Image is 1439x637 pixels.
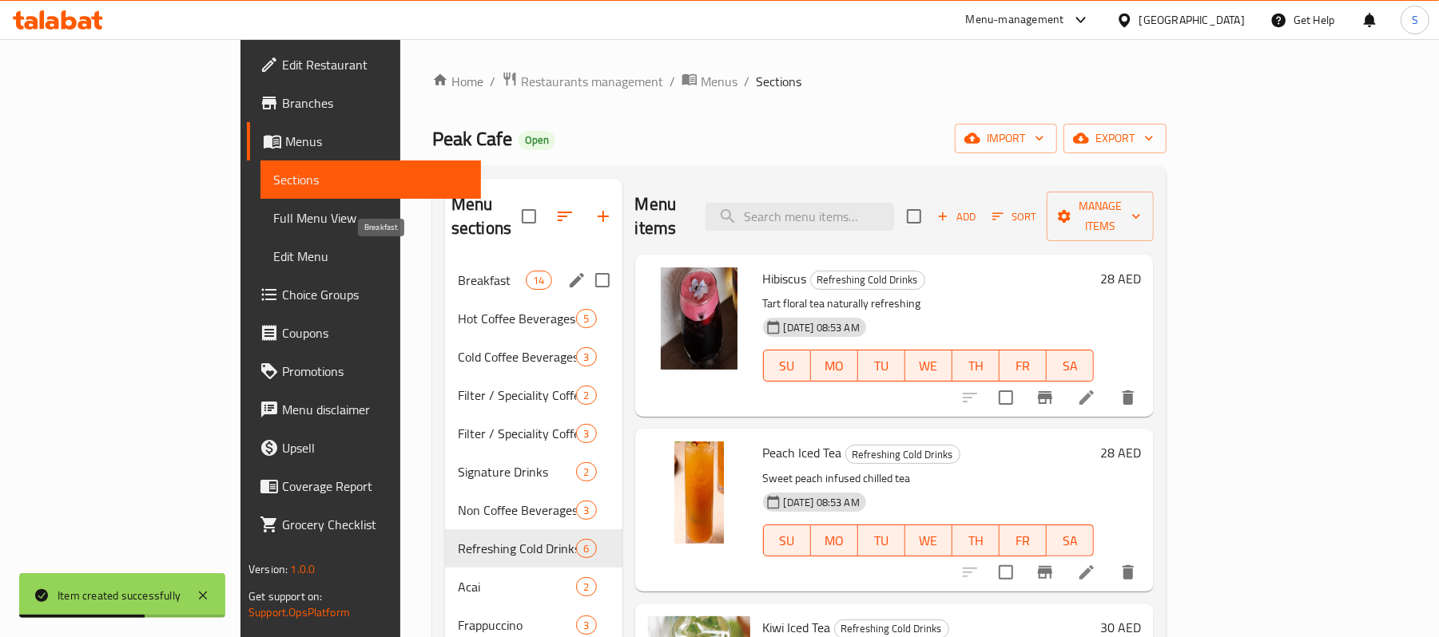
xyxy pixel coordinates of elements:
button: WE [905,524,952,556]
div: items [576,539,596,558]
a: Coupons [247,314,481,352]
p: Sweet peach infused chilled tea [763,469,1094,489]
span: 14 [527,273,551,288]
span: Grocery Checklist [282,515,468,534]
div: items [576,386,596,405]
div: items [526,271,551,290]
div: Signature Drinks2 [445,453,622,491]
div: Item created successfully [58,587,181,604]
span: Sort sections [546,197,584,235]
li: / [670,72,675,91]
span: Select to update [989,381,1023,414]
div: items [576,424,596,443]
span: 5 [577,311,595,326]
button: Branch-specific-item [1026,378,1064,417]
span: Choice Groups [282,285,468,304]
span: Refreshing Cold Drinks [846,445,960,464]
h2: Menu items [635,192,686,240]
span: Filter / Speciality Coffee Hot [458,386,577,405]
a: Branches [247,84,481,122]
span: Hibiscus [763,267,807,291]
nav: breadcrumb [432,71,1167,92]
a: Edit Menu [260,237,481,275]
button: FR [1000,524,1047,556]
span: MO [817,529,852,552]
span: Signature Drinks [458,462,577,481]
span: Refreshing Cold Drinks [811,271,924,289]
button: delete [1109,553,1147,591]
div: items [576,500,596,520]
span: Get support on: [248,586,322,607]
span: Sort [992,208,1036,226]
span: export [1076,129,1154,148]
div: Cold Coffee Beverages3 [445,338,622,376]
a: Edit menu item [1077,388,1096,407]
span: WE [912,354,946,378]
span: 3 [577,618,595,633]
a: Menu disclaimer [247,390,481,429]
span: Sections [756,72,801,91]
span: Restaurants management [521,72,663,91]
button: FR [1000,350,1047,382]
span: TU [865,529,899,552]
h6: 28 AED [1100,267,1141,290]
button: Manage items [1047,192,1154,241]
span: Open [519,133,555,147]
a: Edit Restaurant [247,45,481,84]
button: TU [858,524,905,556]
span: 2 [577,388,595,403]
span: Upsell [282,438,468,457]
div: Filter / Speciality Coffee Cold3 [445,414,622,453]
a: Edit menu item [1077,563,1096,582]
span: Hot Coffee Beverages [458,309,577,328]
span: TU [865,354,899,378]
div: Hot Coffee Beverages5 [445,299,622,338]
span: Promotions [282,362,468,381]
button: delete [1109,378,1147,417]
span: Coupons [282,323,468,342]
span: 3 [577,503,595,518]
button: import [955,124,1057,153]
span: Menus [701,72,737,91]
button: MO [811,350,858,382]
span: Cold Coffee Beverages [458,347,577,366]
img: Hibiscus [648,267,750,370]
button: TH [952,524,1000,556]
span: SU [770,529,805,552]
a: Promotions [247,352,481,390]
li: / [744,72,749,91]
div: Breakfast14edit [445,261,622,299]
span: 2 [577,465,595,480]
p: Tart floral tea naturally refreshing [763,294,1094,314]
span: S [1412,11,1418,29]
button: SA [1047,350,1094,382]
div: items [576,615,596,635]
div: Acai [458,577,577,596]
span: Breakfast [458,271,526,290]
span: 3 [577,426,595,441]
a: Support.OpsPlatform [248,602,350,623]
span: Refreshing Cold Drinks [458,539,577,558]
button: edit [565,268,589,292]
a: Menus [682,71,737,92]
span: TH [959,529,993,552]
div: Filter / Speciality Coffee Hot2 [445,376,622,414]
a: Restaurants management [502,71,663,92]
button: TU [858,350,905,382]
span: Filter / Speciality Coffee Cold [458,424,577,443]
a: Menus [247,122,481,160]
button: SA [1047,524,1094,556]
span: Frappuccino [458,615,577,635]
button: export [1063,124,1167,153]
span: Full Menu View [273,208,468,227]
span: Select all sections [512,200,546,233]
span: 2 [577,580,595,595]
span: Peach Iced Tea [763,441,842,465]
span: WE [912,529,946,552]
div: items [576,309,596,328]
span: SA [1053,529,1087,552]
